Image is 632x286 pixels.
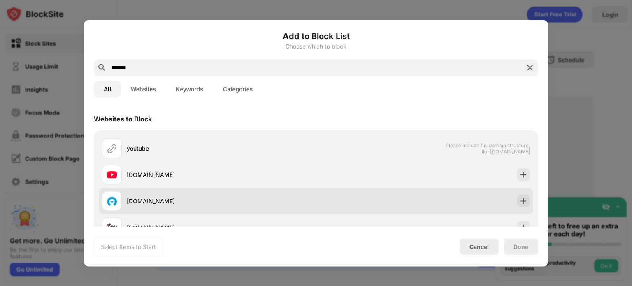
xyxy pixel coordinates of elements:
button: Websites [121,81,166,97]
div: Select Items to Start [101,242,156,251]
span: Please include full domain structure, like [DOMAIN_NAME] [445,142,530,154]
button: All [94,81,121,97]
div: [DOMAIN_NAME] [127,223,316,232]
img: favicons [107,222,117,232]
div: Done [513,243,528,250]
img: favicons [107,170,117,179]
img: url.svg [107,143,117,153]
div: youtube [127,144,316,153]
div: [DOMAIN_NAME] [127,197,316,205]
h6: Add to Block List [94,30,538,42]
div: [DOMAIN_NAME] [127,170,316,179]
img: search.svg [97,63,107,72]
button: Categories [213,81,263,97]
div: Websites to Block [94,114,152,123]
div: Cancel [469,243,489,250]
div: Choose which to block [94,43,538,49]
img: search-close [525,63,535,72]
button: Keywords [166,81,213,97]
img: favicons [107,196,117,206]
